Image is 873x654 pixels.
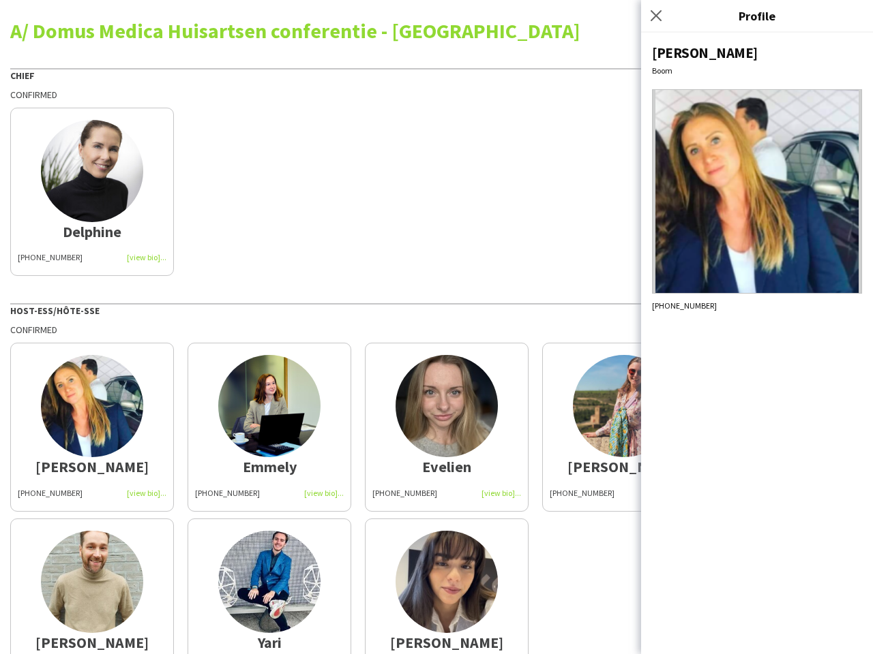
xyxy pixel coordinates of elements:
div: Confirmed [10,324,863,336]
span: [PHONE_NUMBER] [652,300,717,311]
img: thumb-659172e6ece72.jpg [218,355,321,457]
img: thumb-606c80ca3b8b8.jpeg [396,355,498,457]
img: thumb-64181fb68ef7b.jpg [41,120,143,222]
img: thumb-1494c9e1-300a-4625-b0d1-33e9ad9845e9.png [573,355,675,457]
span: [PHONE_NUMBER] [550,488,615,498]
span: [PHONE_NUMBER] [18,488,83,498]
div: [PERSON_NAME] [652,44,862,62]
img: Crew avatar or photo [652,89,862,294]
img: thumb-63844a6fd80f1.jpeg [41,531,143,633]
div: Delphine [18,225,166,238]
div: [PERSON_NAME] [550,461,698,473]
span: [PHONE_NUMBER] [18,252,83,262]
div: A/ Domus Medica Huisartsen conferentie - [GEOGRAPHIC_DATA] [10,20,863,41]
div: Boom [652,65,862,76]
div: Host-ess/Hôte-sse [10,303,863,317]
img: thumb-685eed9b055ab.png [41,355,143,457]
div: Confirmed [10,89,863,101]
span: [PHONE_NUMBER] [195,488,260,498]
div: Evelien [372,461,521,473]
h3: Profile [641,7,873,25]
span: [PHONE_NUMBER] [372,488,437,498]
div: Chief [10,68,863,82]
div: [PERSON_NAME] [372,636,521,649]
div: Emmely [195,461,344,473]
div: Yari [195,636,344,649]
div: [PERSON_NAME] [18,636,166,649]
img: thumb-682f1bf27bc4b.jpeg [396,531,498,633]
img: thumb-6488bb584bbbd.jpg [218,531,321,633]
div: [PERSON_NAME] [18,461,166,473]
